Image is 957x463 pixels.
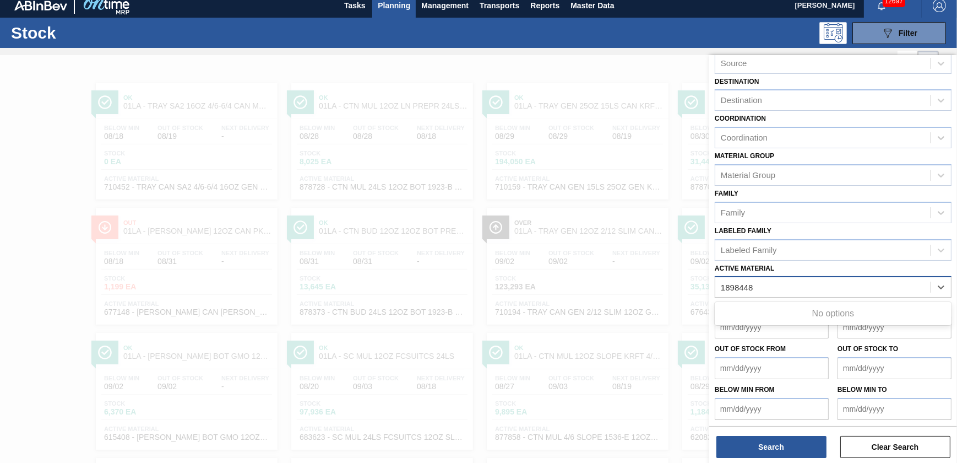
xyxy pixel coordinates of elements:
input: mm/dd/yyyy [838,357,951,379]
div: Destination [721,96,762,105]
div: Source [721,58,747,68]
input: mm/dd/yyyy [838,398,951,420]
div: Coordination [721,133,768,143]
label: Below Min to [838,386,887,394]
div: Card Vision [918,51,939,72]
div: Material Group [721,170,775,180]
div: No options [715,304,951,323]
label: Out of Stock from [715,345,786,353]
div: Labeled Family [721,245,777,255]
input: mm/dd/yyyy [715,357,829,379]
h1: Stock [11,26,173,39]
img: TNhmsLtSVTkK8tSr43FrP2fwEKptu5GPRR3wAAAABJRU5ErkJggg== [14,1,67,10]
button: Filter [852,22,946,44]
input: mm/dd/yyyy [838,316,951,338]
div: Family [721,208,745,217]
div: Programming: no user selected [819,22,847,44]
input: mm/dd/yyyy [715,398,829,420]
input: mm/dd/yyyy [715,316,829,338]
span: Filter [899,29,917,37]
label: Active Material [715,265,774,272]
label: Coordination [715,115,766,122]
label: Destination [715,78,759,85]
label: Family [715,190,738,197]
label: Labeled Family [715,227,771,235]
label: Below Min from [715,386,775,394]
div: List Vision [898,51,918,72]
label: Out of Stock to [838,345,898,353]
label: Material Group [715,152,774,160]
